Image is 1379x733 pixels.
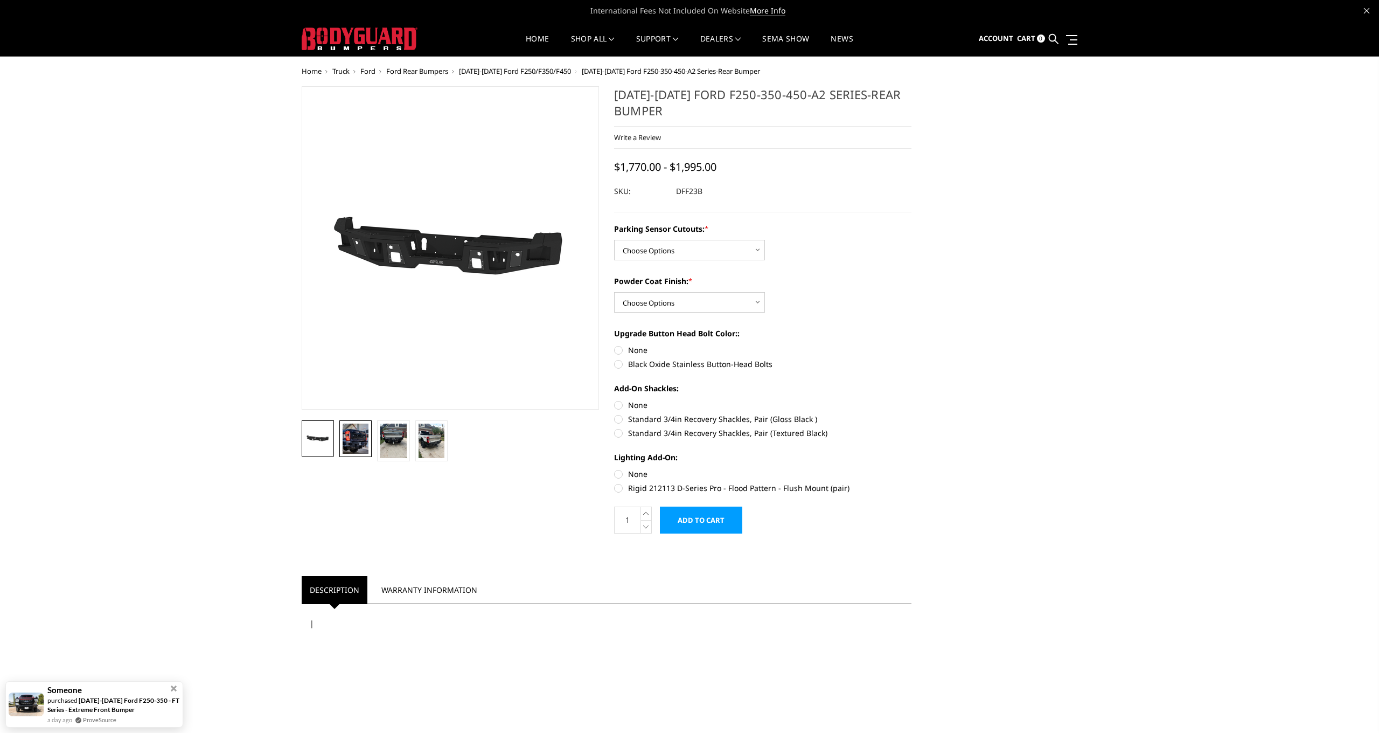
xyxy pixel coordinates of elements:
span: purchased [47,696,78,704]
label: None [614,399,911,411]
img: 2023-2025 Ford F250-350-450-A2 Series-Rear Bumper [380,424,406,458]
label: Standard 3/4in Recovery Shackles, Pair (Gloss Black ) [614,413,911,425]
label: Lighting Add-On: [614,452,911,463]
input: Add to Cart [660,507,742,534]
span: Someone [47,686,82,695]
label: None [614,344,911,356]
a: News [831,35,853,56]
a: Home [526,35,549,56]
img: provesource social proof notification image [9,693,44,716]
span: $1,770.00 - $1,995.00 [614,160,716,174]
img: BODYGUARD BUMPERS [302,27,417,50]
label: Standard 3/4in Recovery Shackles, Pair (Textured Black) [614,427,911,439]
a: SEMA Show [762,35,809,56]
a: [DATE]-[DATE] Ford F250/F350/F450 [459,66,571,76]
a: Dealers [700,35,741,56]
label: Add-On Shackles: [614,383,911,394]
label: Powder Coat Finish: [614,275,911,287]
label: Rigid 212113 D-Series Pro - Flood Pattern - Flush Mount (pair) [614,482,911,494]
a: Write a Review [614,133,661,142]
a: Home [302,66,322,76]
label: Upgrade Button Head Bolt Color:: [614,328,911,339]
a: More Info [750,5,785,16]
a: Description [302,576,367,604]
a: Cart 0 [1017,24,1045,53]
img: 2023-2025 Ford F250-350-450-A2 Series-Rear Bumper [343,424,368,454]
dd: DFF23B [676,182,702,201]
img: 2023-2025 Ford F250-350-450-A2 Series-Rear Bumper [419,424,444,458]
a: Support [636,35,679,56]
a: shop all [571,35,615,56]
a: 2023-2025 Ford F250-350-450-A2 Series-Rear Bumper [302,86,599,410]
a: Ford Rear Bumpers [386,66,448,76]
a: Ford [360,66,375,76]
span: Cart [1017,33,1035,43]
span: [DATE]-[DATE] Ford F250-350-450-A2 Series-Rear Bumper [582,66,760,76]
a: Account [979,24,1013,53]
dt: SKU: [614,182,668,201]
label: None [614,468,911,480]
a: Warranty Information [373,576,485,604]
label: Parking Sensor Cutouts: [614,223,911,234]
h1: [DATE]-[DATE] Ford F250-350-450-A2 Series-Rear Bumper [614,86,911,127]
a: ProveSource [83,715,116,724]
span: 0 [1037,34,1045,43]
span: a day ago [47,715,72,724]
label: Black Oxide Stainless Button-Head Bolts [614,358,911,370]
a: [DATE]-[DATE] Ford F250-350 - FT Series - Extreme Front Bumper [47,696,179,714]
img: 2023-2025 Ford F250-350-450-A2 Series-Rear Bumper [305,431,331,446]
span: Account [979,33,1013,43]
a: Truck [332,66,350,76]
